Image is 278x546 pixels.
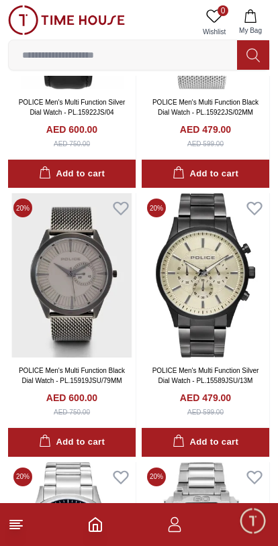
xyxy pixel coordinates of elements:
h4: AED 600.00 [46,391,97,404]
img: ... [8,5,125,35]
div: Add to cart [39,435,105,450]
span: 20 % [147,199,166,217]
h4: AED 479.00 [180,391,231,404]
div: Add to cart [173,435,238,450]
h4: AED 479.00 [180,123,231,136]
button: Add to cart [142,428,269,457]
button: Add to cart [8,160,136,188]
span: 20 % [13,468,32,486]
a: Home [87,516,103,533]
span: Wishlist [197,27,231,37]
img: POLICE Men's Multi Function Black Dial Watch - PL.15919JSU/79MM [8,193,136,357]
button: My Bag [231,5,270,40]
div: AED 599.00 [187,139,224,149]
div: Add to cart [39,166,105,182]
span: 0 [218,5,228,16]
div: Chat Widget [238,506,268,536]
div: AED 750.00 [54,139,90,149]
button: Add to cart [8,428,136,457]
a: 0Wishlist [197,5,231,40]
button: Add to cart [142,160,269,188]
a: POLICE Men's Multi Function Silver Dial Watch - PL.15589JSU/13M [152,367,259,384]
a: POLICE Men's Multi Function Black Dial Watch - PL.15919JSU/79MM [19,367,125,384]
span: 20 % [13,199,32,217]
h4: AED 600.00 [46,123,97,136]
div: AED 750.00 [54,407,90,417]
a: POLICE Men's Multi Function Black Dial Watch - PL.15922JS/02MM [152,99,259,116]
div: AED 599.00 [187,407,224,417]
span: 20 % [147,468,166,486]
a: POLICE Men's Multi Function Silver Dial Watch - PL.15922JS/04 [19,99,126,116]
span: My Bag [234,25,267,36]
div: Add to cart [173,166,238,182]
img: POLICE Men's Multi Function Silver Dial Watch - PL.15589JSU/13M [142,193,269,357]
